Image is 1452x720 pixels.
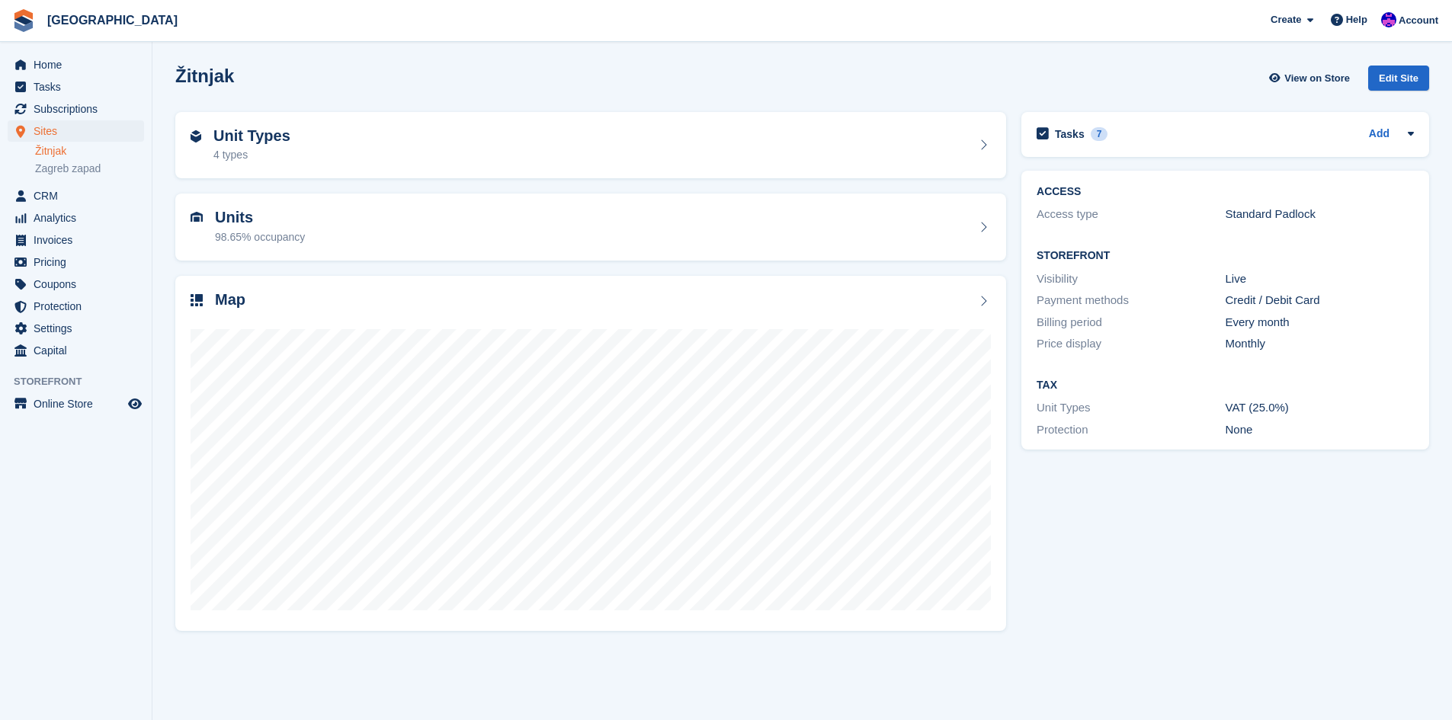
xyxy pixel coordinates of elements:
[8,318,144,339] a: menu
[1091,127,1108,141] div: 7
[35,162,144,176] a: Zagreb zapad
[8,229,144,251] a: menu
[215,229,305,245] div: 98.65% occupancy
[1037,335,1225,353] div: Price display
[1055,127,1085,141] h2: Tasks
[34,340,125,361] span: Capital
[1226,421,1414,439] div: None
[1037,292,1225,309] div: Payment methods
[8,54,144,75] a: menu
[8,296,144,317] a: menu
[215,291,245,309] h2: Map
[1381,12,1396,27] img: Ivan Gačić
[41,8,184,33] a: [GEOGRAPHIC_DATA]
[34,76,125,98] span: Tasks
[34,251,125,273] span: Pricing
[34,98,125,120] span: Subscriptions
[8,340,144,361] a: menu
[1399,13,1438,28] span: Account
[213,127,290,145] h2: Unit Types
[8,251,144,273] a: menu
[191,294,203,306] img: map-icn-33ee37083ee616e46c38cad1a60f524a97daa1e2b2c8c0bc3eb3415660979fc1.svg
[1271,12,1301,27] span: Create
[175,276,1006,632] a: Map
[1226,292,1414,309] div: Credit / Debit Card
[1226,335,1414,353] div: Monthly
[8,98,144,120] a: menu
[175,112,1006,179] a: Unit Types 4 types
[8,274,144,295] a: menu
[1037,206,1225,223] div: Access type
[1037,399,1225,417] div: Unit Types
[34,274,125,295] span: Coupons
[191,130,201,142] img: unit-type-icn-2b2737a686de81e16bb02015468b77c625bbabd49415b5ef34ead5e3b44a266d.svg
[1037,379,1414,392] h2: Tax
[1226,314,1414,331] div: Every month
[1226,399,1414,417] div: VAT (25.0%)
[191,212,203,222] img: unit-icn-7be61d7bf1b0ce9d3e12c5938cc71ed9869f7b940bace4675aadf7bd6d80202e.svg
[1226,270,1414,288] div: Live
[175,66,234,86] h2: Žitnjak
[1368,66,1429,97] a: Edit Site
[1037,314,1225,331] div: Billing period
[1037,250,1414,262] h2: Storefront
[12,9,35,32] img: stora-icon-8386f47178a22dfd0bd8f6a31ec36ba5ce8667c1dd55bd0f319d3a0aa187defe.svg
[34,185,125,206] span: CRM
[1037,186,1414,198] h2: ACCESS
[34,54,125,75] span: Home
[1267,66,1356,91] a: View on Store
[34,120,125,142] span: Sites
[1346,12,1367,27] span: Help
[1037,270,1225,288] div: Visibility
[34,296,125,317] span: Protection
[8,393,144,414] a: menu
[215,209,305,226] h2: Units
[1284,71,1350,86] span: View on Store
[8,120,144,142] a: menu
[8,207,144,229] a: menu
[34,318,125,339] span: Settings
[175,194,1006,261] a: Units 98.65% occupancy
[14,374,152,389] span: Storefront
[8,76,144,98] a: menu
[1368,66,1429,91] div: Edit Site
[213,147,290,163] div: 4 types
[34,393,125,414] span: Online Store
[1226,206,1414,223] div: Standard Padlock
[35,144,144,158] a: Žitnjak
[34,229,125,251] span: Invoices
[1037,421,1225,439] div: Protection
[34,207,125,229] span: Analytics
[1369,126,1389,143] a: Add
[8,185,144,206] a: menu
[126,395,144,413] a: Preview store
